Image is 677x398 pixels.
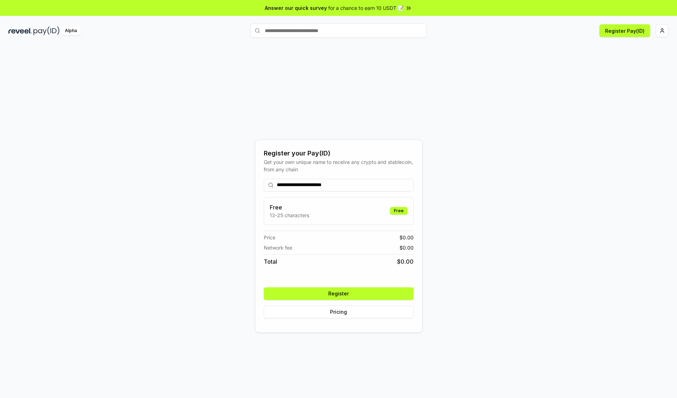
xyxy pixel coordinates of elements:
[264,306,414,318] button: Pricing
[400,244,414,251] span: $ 0.00
[397,257,414,266] span: $ 0.00
[265,4,327,12] span: Answer our quick survey
[33,26,60,35] img: pay_id
[264,257,277,266] span: Total
[264,287,414,300] button: Register
[270,212,309,219] p: 13-25 characters
[400,234,414,241] span: $ 0.00
[270,203,309,212] h3: Free
[264,158,414,173] div: Get your own unique name to receive any crypto and stablecoin, from any chain
[8,26,32,35] img: reveel_dark
[61,26,81,35] div: Alpha
[328,4,404,12] span: for a chance to earn 10 USDT 📝
[264,148,414,158] div: Register your Pay(ID)
[599,24,650,37] button: Register Pay(ID)
[264,244,292,251] span: Network fee
[264,234,275,241] span: Price
[390,207,408,215] div: Free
